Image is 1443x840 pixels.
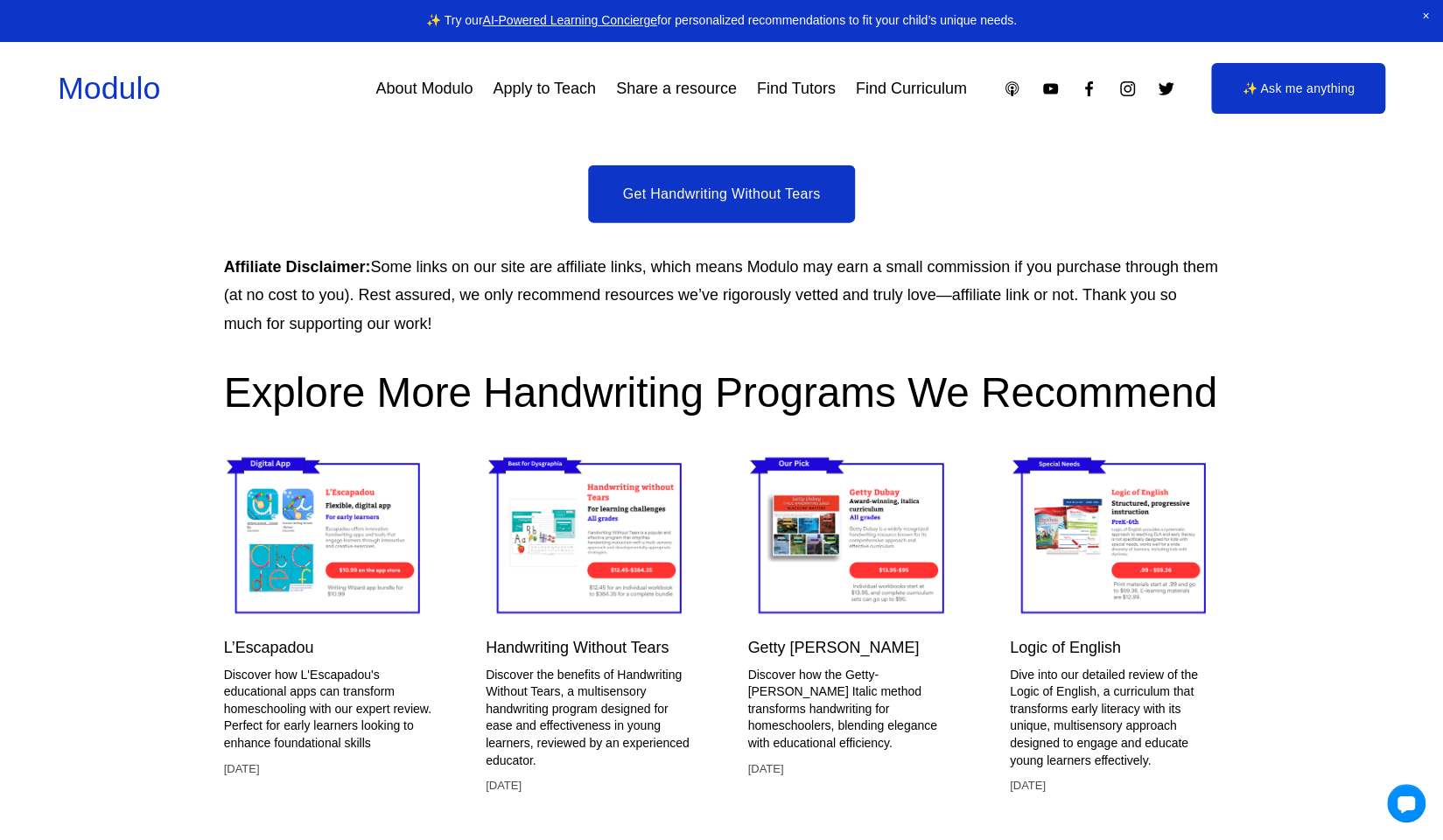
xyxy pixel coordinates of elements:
[486,667,695,770] p: Discover the benefits of Handwriting Without Tears, a multisensory handwriting program designed f...
[747,639,919,656] a: Getty [PERSON_NAME]
[224,366,1220,420] h2: Explore More Handwriting Programs We Recommend
[1157,80,1175,98] a: Twitter
[375,73,473,104] a: About Modulo
[616,73,737,104] a: Share a resource
[493,73,596,104] a: Apply to Teach
[856,73,967,104] a: Find Curriculum
[747,761,783,777] time: [DATE]
[1010,778,1046,794] time: [DATE]
[224,761,260,777] time: [DATE]
[1010,450,1219,626] img: Logic of English
[224,667,433,752] p: Discover how L'Escapadou's educational apps can transform homeschooling with our expert review. P...
[482,13,656,27] a: AI-Powered Learning Concierge
[1080,80,1098,98] a: Facebook
[1003,80,1021,98] a: Apple Podcasts
[1010,667,1219,770] p: Dive into our detailed review of the Logic of English, a curriculum that transforms early literac...
[1211,63,1385,114] a: ✨ Ask me anything
[486,450,695,626] img: Handwriting Without Tears
[588,165,856,223] a: Get Handwriting Without Tears
[486,778,522,794] time: [DATE]
[747,667,956,752] p: Discover how the Getty-[PERSON_NAME] Italic method transforms handwriting for homeschoolers, blen...
[224,450,433,626] img: L’Escapadou
[486,639,669,656] a: Handwriting Without Tears
[224,253,1220,338] p: Some links on our site are affiliate links, which means Modulo may earn a small commission if you...
[757,73,836,104] a: Find Tutors
[58,71,160,106] a: Modulo
[1010,639,1121,656] a: Logic of English
[224,639,314,656] a: L’Escapadou
[1118,80,1137,98] a: Instagram
[224,258,371,276] strong: Affiliate Disclaimer:
[747,450,956,626] img: Getty Dubay
[1041,80,1060,98] a: YouTube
